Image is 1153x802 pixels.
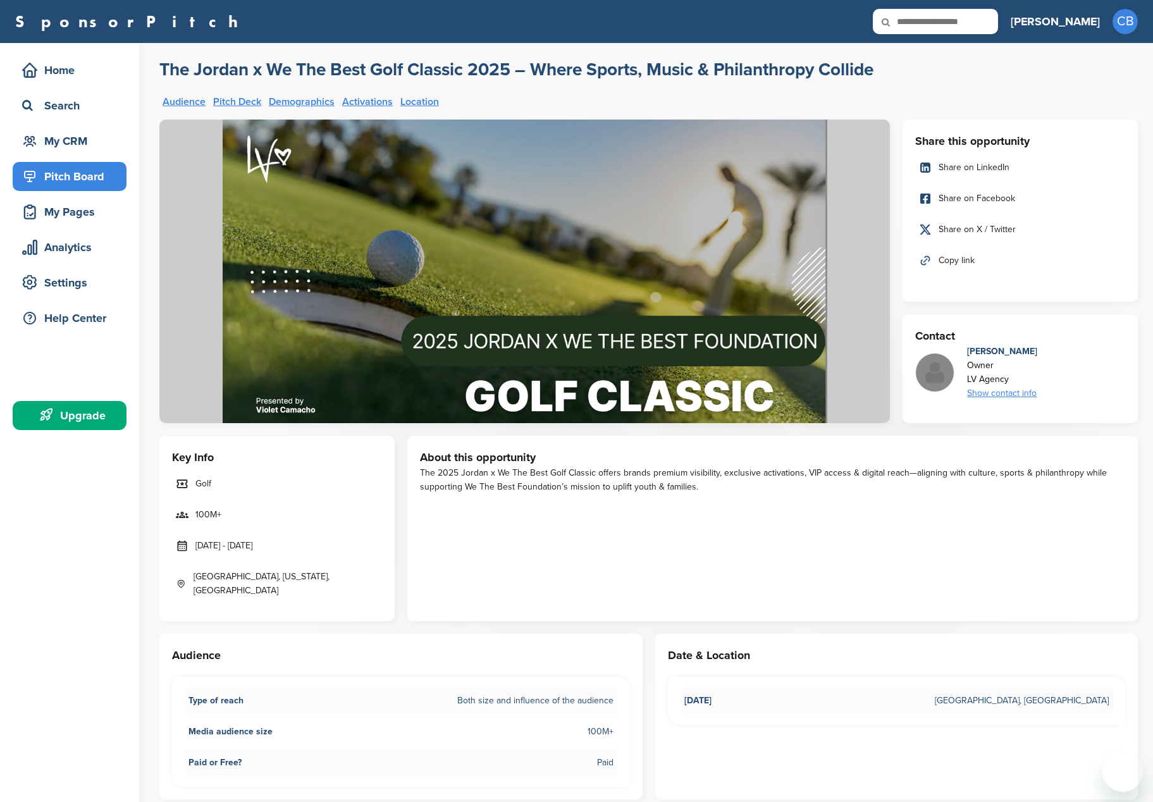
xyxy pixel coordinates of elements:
span: Share on Facebook [939,192,1015,206]
div: Show contact info [967,386,1037,400]
span: Both size and influence of the audience [457,694,613,708]
div: Upgrade [19,404,126,427]
span: Media audience size [188,725,273,739]
div: Help Center [19,307,126,330]
h3: [PERSON_NAME] [1011,13,1100,30]
iframe: Button to launch messaging window [1102,751,1143,792]
span: Paid or Free? [188,756,242,770]
span: [GEOGRAPHIC_DATA], [GEOGRAPHIC_DATA] [935,694,1109,708]
div: LV Agency [967,373,1037,386]
span: 100M+ [195,508,221,522]
a: My CRM [13,126,126,156]
div: [PERSON_NAME] [967,345,1037,359]
a: Home [13,56,126,85]
img: Missing [916,354,954,392]
a: Analytics [13,233,126,262]
img: Sponsorpitch & [159,120,890,423]
span: [DATE] [684,694,712,708]
a: [PERSON_NAME] [1011,8,1100,35]
a: Audience [163,97,206,107]
a: Location [400,97,439,107]
a: Copy link [915,247,1125,274]
div: Home [19,59,126,82]
h3: Audience [172,646,630,664]
h3: Share this opportunity [915,132,1125,150]
span: 100M+ [588,725,613,739]
span: Share on LinkedIn [939,161,1009,175]
span: [DATE] - [DATE] [195,539,252,553]
a: Upgrade [13,401,126,430]
div: Search [19,94,126,117]
div: Analytics [19,236,126,259]
h3: Contact [915,327,1125,345]
div: The 2025 Jordan x We The Best Golf Classic offers brands premium visibility, exclusive activation... [420,466,1125,494]
h3: Key Info [172,448,382,466]
div: My Pages [19,200,126,223]
a: Settings [13,268,126,297]
span: Copy link [939,254,975,268]
span: Share on X / Twitter [939,223,1016,237]
div: Settings [19,271,126,294]
a: Share on LinkedIn [915,154,1125,181]
span: Paid [597,756,613,770]
span: CB [1113,9,1138,34]
a: My Pages [13,197,126,226]
h3: Date & Location [668,646,1126,664]
a: Pitch Deck [213,97,261,107]
span: [GEOGRAPHIC_DATA], [US_STATE], [GEOGRAPHIC_DATA] [194,570,378,598]
a: Share on Facebook [915,185,1125,212]
a: Activations [342,97,393,107]
a: Help Center [13,304,126,333]
a: SponsorPitch [15,13,246,30]
a: Share on X / Twitter [915,216,1125,243]
div: My CRM [19,130,126,152]
span: Golf [195,477,211,491]
a: Search [13,91,126,120]
a: The Jordan x We The Best Golf Classic 2025 – Where Sports, Music & Philanthropy Collide [159,58,873,81]
h3: About this opportunity [420,448,1125,466]
div: Owner [967,359,1037,373]
a: Demographics [269,97,335,107]
span: Type of reach [188,694,244,708]
a: Pitch Board [13,162,126,191]
div: Pitch Board [19,165,126,188]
